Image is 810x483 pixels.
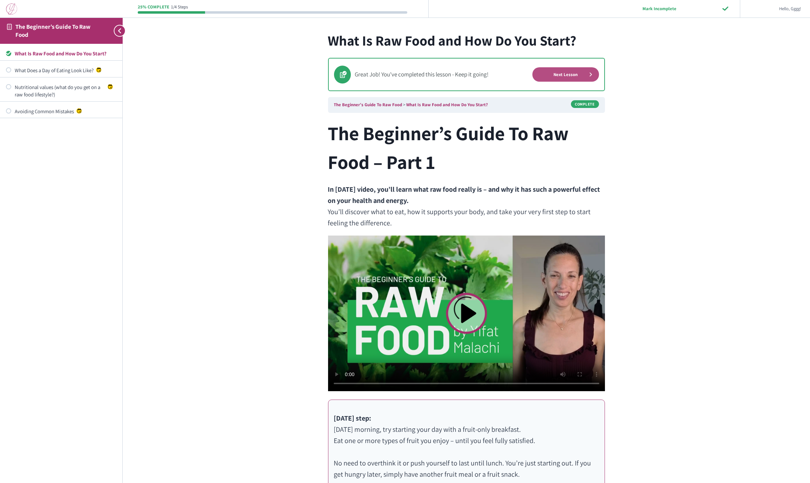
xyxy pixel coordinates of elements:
[6,108,11,114] div: Not started
[110,18,123,44] button: Toggle sidebar navigation
[592,1,727,16] input: Mark Incomplete
[6,67,11,73] div: Not started
[138,5,169,9] div: 25% Complete
[328,185,600,205] strong: In [DATE] video, you’ll learn what raw food really is – and why it has such a powerful effect on ...
[355,70,532,79] div: Great Job! You've completed this lesson - Keep it going!
[779,5,801,12] span: Hello, Gggg!
[532,67,599,82] a: Next Lesson
[571,100,599,108] div: Complete
[6,84,11,89] div: Not started
[334,413,599,480] p: [DATE] morning, try starting your day with a fruit-only breakfast. Eat one or more types of fruit...
[328,184,605,229] p: You’ll discover what to eat, how it supports your body, and take your very first step to start fe...
[15,67,116,74] div: What Does a Day of Eating Look Like?
[407,102,488,108] a: What Is Raw Food and How Do You Start?
[6,108,116,115] a: Not started Avoiding Common Mistakes
[6,83,116,98] a: Not started Nutritional values (what do you get on a raw food lifestyle?)
[6,67,116,74] a: Not started What Does a Day of Eating Look Like?
[171,5,188,9] div: 1/4 Steps
[15,23,90,39] a: The Beginner’s Guide To Raw Food
[6,51,11,56] div: Completed
[328,97,605,113] nav: Breadcrumbs
[334,102,402,108] a: The Beginner’s Guide To Raw Food
[328,119,605,177] h2: The Beginner’s Guide To Raw Food – Part 1
[15,108,116,115] div: Avoiding Common Mistakes
[15,83,116,98] div: Nutritional values (what do you get on a raw food lifestyle?)
[15,50,116,57] div: What Is Raw Food and How Do You Start?
[334,414,372,423] strong: [DATE] step:
[6,50,116,57] a: Completed What Is Raw Food and How Do You Start?
[328,30,605,51] h1: What Is Raw Food and How Do You Start?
